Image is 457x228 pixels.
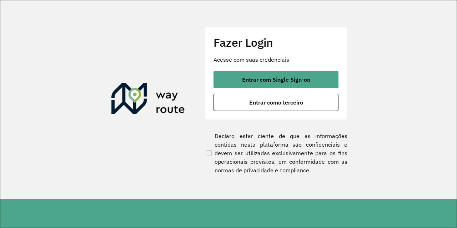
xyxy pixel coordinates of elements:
[214,55,338,64] p: Acesse com suas credenciais
[214,36,338,49] h2: Fazer Login
[242,77,310,82] span: Entrar com Single Sign-on
[111,83,185,117] img: Roteirizador AmbevTech
[249,100,303,105] span: Entrar como terceiro
[214,71,338,88] button: button
[214,94,338,111] button: button
[205,132,347,174] label: Declaro estar ciente de que as informações contidas nesta plataforma são confidenciais e devem se...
